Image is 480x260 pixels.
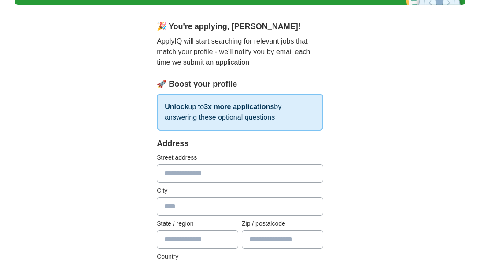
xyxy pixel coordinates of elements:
[157,138,323,150] div: Address
[157,21,323,33] div: 🎉 You're applying , [PERSON_NAME] !
[157,36,323,68] p: ApplyIQ will start searching for relevant jobs that match your profile - we'll notify you by emai...
[165,103,188,110] strong: Unlock
[157,219,238,228] label: State / region
[157,78,323,90] div: 🚀 Boost your profile
[204,103,274,110] strong: 3x more applications
[242,219,323,228] label: Zip / postalcode
[157,186,323,195] label: City
[157,153,323,162] label: Street address
[157,94,323,131] p: up to by answering these optional questions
